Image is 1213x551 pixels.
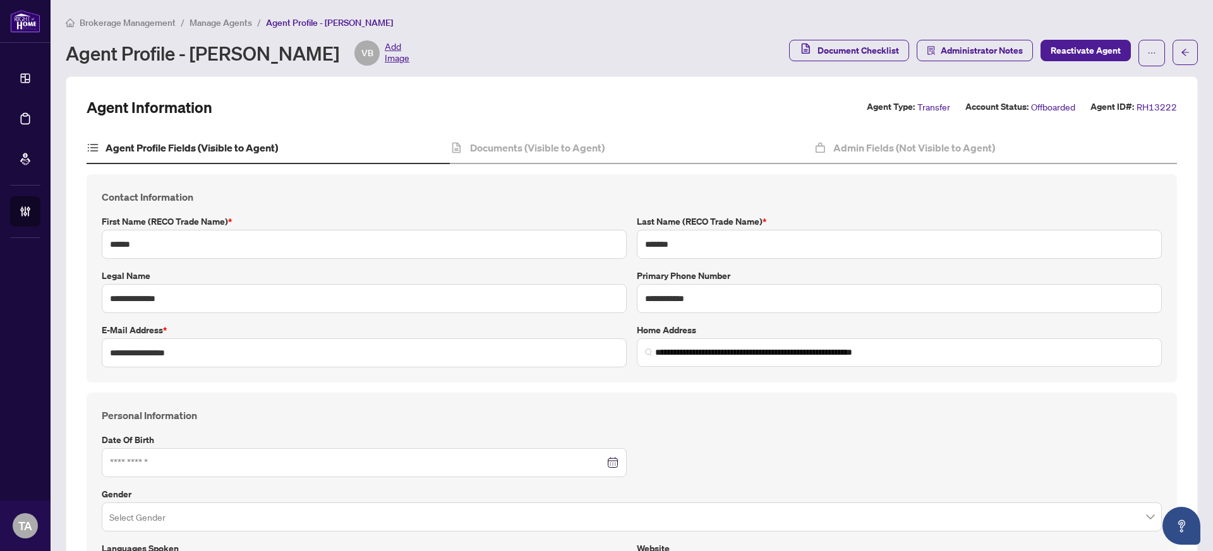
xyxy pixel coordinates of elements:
span: arrow-left [1181,48,1190,57]
button: Reactivate Agent [1041,40,1131,61]
button: Administrator Notes [917,40,1033,61]
h4: Personal Information [102,408,1162,423]
span: Document Checklist [818,40,899,61]
h4: Documents (Visible to Agent) [470,140,605,155]
h2: Agent Information [87,97,212,117]
span: RH13222 [1137,100,1177,114]
span: Offboarded [1031,100,1075,114]
span: Add Image [385,40,409,66]
label: E-mail Address [102,323,627,337]
label: Primary Phone Number [637,269,1162,283]
li: / [257,15,261,30]
img: search_icon [645,348,653,356]
img: logo [10,9,40,33]
button: Document Checklist [789,40,909,61]
label: Gender [102,487,1162,501]
span: VB [361,46,373,60]
li: / [181,15,184,30]
span: ellipsis [1147,49,1156,57]
label: Home Address [637,323,1162,337]
label: Legal Name [102,269,627,283]
h4: Contact Information [102,189,1162,204]
label: Account Status: [965,100,1029,114]
label: Last Name (RECO Trade Name) [637,215,1162,228]
label: Date of Birth [102,433,627,447]
div: Agent Profile - [PERSON_NAME] [66,40,409,66]
span: Administrator Notes [941,40,1023,61]
h4: Agent Profile Fields (Visible to Agent) [106,140,278,155]
h4: Admin Fields (Not Visible to Agent) [833,140,995,155]
span: Agent Profile - [PERSON_NAME] [266,17,393,28]
span: Transfer [917,100,950,114]
label: Agent ID#: [1090,100,1134,114]
span: home [66,18,75,27]
span: Reactivate Agent [1051,40,1121,61]
button: Open asap [1162,507,1200,545]
label: Agent Type: [867,100,915,114]
span: Manage Agents [190,17,252,28]
label: First Name (RECO Trade Name) [102,215,627,228]
span: Brokerage Management [80,17,176,28]
span: solution [927,46,936,55]
span: TA [18,517,32,535]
